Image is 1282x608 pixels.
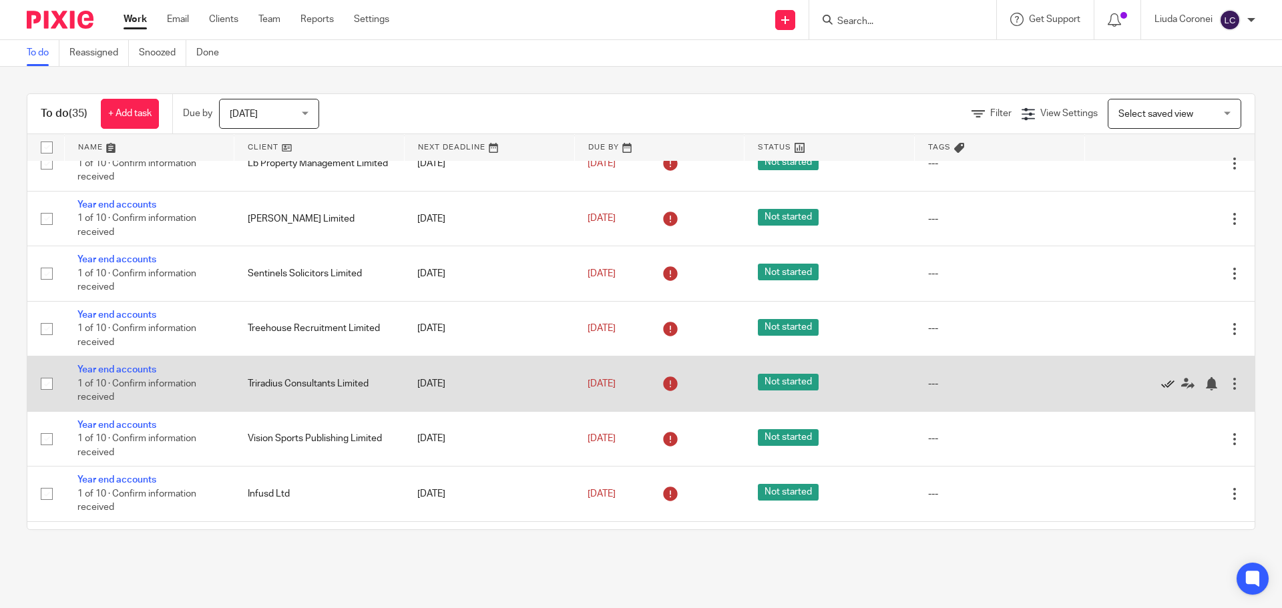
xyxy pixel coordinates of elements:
td: [DATE] [404,136,574,191]
span: Select saved view [1118,109,1193,119]
span: [DATE] [230,109,258,119]
a: Reassigned [69,40,129,66]
td: [DATE] [404,191,574,246]
a: Year end accounts [77,310,156,320]
span: Not started [758,264,819,280]
span: 1 of 10 · Confirm information received [77,214,196,238]
img: Pixie [27,11,93,29]
div: --- [928,212,1072,226]
p: Due by [183,107,212,120]
a: Year end accounts [77,365,156,374]
span: [DATE] [588,324,616,333]
span: Tags [928,143,951,151]
a: Email [167,13,189,26]
span: 1 of 10 · Confirm information received [77,159,196,182]
span: Not started [758,374,819,390]
td: Treehouse Recruitment Limited [234,301,405,356]
span: [DATE] [588,379,616,388]
a: Done [196,40,229,66]
a: Year end accounts [77,200,156,210]
a: Settings [354,13,389,26]
td: [DATE] [404,411,574,466]
span: [DATE] [588,489,616,499]
td: [DATE] [404,356,574,411]
span: [DATE] [588,434,616,443]
h1: To do [41,107,87,121]
a: Reports [300,13,334,26]
a: To do [27,40,59,66]
a: Year end accounts [77,475,156,485]
td: [DATE] [404,521,574,576]
span: 1 of 10 · Confirm information received [77,324,196,347]
a: Clients [209,13,238,26]
td: Infusd Ltd [234,467,405,521]
span: Not started [758,209,819,226]
a: Year end accounts [77,255,156,264]
span: [DATE] [588,269,616,278]
a: Work [124,13,147,26]
td: [DATE] [404,467,574,521]
a: Snoozed [139,40,186,66]
span: 1 of 10 · Confirm information received [77,269,196,292]
td: [DATE] [404,246,574,301]
span: Not started [758,154,819,170]
td: Caffe Mobile Limited [234,521,405,576]
div: --- [928,377,1072,390]
div: --- [928,157,1072,170]
a: Mark as done [1161,377,1181,390]
span: 1 of 10 · Confirm information received [77,489,196,513]
input: Search [836,16,956,28]
span: Get Support [1029,15,1080,24]
div: --- [928,267,1072,280]
span: View Settings [1040,109,1098,118]
td: Sentinels Solicitors Limited [234,246,405,301]
span: Filter [990,109,1012,118]
div: --- [928,432,1072,445]
img: svg%3E [1219,9,1241,31]
a: + Add task [101,99,159,129]
span: Not started [758,319,819,336]
a: Team [258,13,280,26]
td: [DATE] [404,301,574,356]
div: --- [928,322,1072,335]
td: [PERSON_NAME] Limited [234,191,405,246]
td: Vision Sports Publishing Limited [234,411,405,466]
span: [DATE] [588,159,616,168]
td: Lb Property Management Limited [234,136,405,191]
span: Not started [758,429,819,446]
span: 1 of 10 · Confirm information received [77,434,196,457]
span: [DATE] [588,214,616,224]
div: --- [928,487,1072,501]
a: Year end accounts [77,420,156,430]
span: Not started [758,484,819,501]
p: Liuda Coronei [1154,13,1213,26]
span: (35) [69,108,87,119]
span: 1 of 10 · Confirm information received [77,379,196,402]
td: Triradius Consultants Limited [234,356,405,411]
